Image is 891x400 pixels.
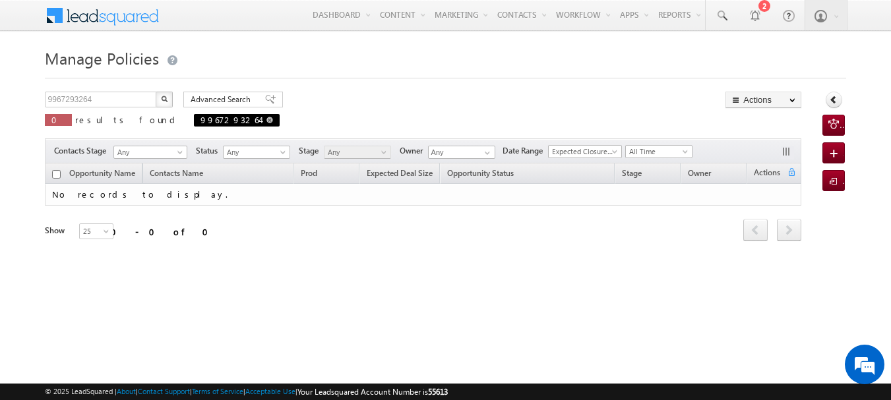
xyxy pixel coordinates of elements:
[224,146,286,158] span: Any
[17,122,241,298] textarea: Type your message and hit 'Enter'
[69,69,222,86] div: Chat with us now
[360,166,439,183] a: Expected Deal Size
[45,225,69,237] div: Show
[196,145,223,157] span: Status
[743,220,768,241] a: prev
[192,387,243,395] a: Terms of Service
[324,146,391,159] a: Any
[503,145,548,157] span: Date Range
[441,166,520,183] a: Opportunity Status
[777,220,801,241] a: next
[216,7,248,38] div: Minimize live chat window
[45,386,448,398] span: © 2025 LeadSquared | | | | |
[743,219,768,241] span: prev
[52,170,61,179] input: Check all records
[117,387,136,395] a: About
[725,92,801,108] button: Actions
[69,168,135,178] span: Opportunity Name
[400,145,428,157] span: Owner
[143,166,210,183] span: Contacts Name
[324,146,387,158] span: Any
[367,168,433,178] span: Expected Deal Size
[615,166,648,183] a: Stage
[51,114,65,125] span: 0
[297,387,448,397] span: Your Leadsquared Account Number is
[80,225,115,237] span: 25
[161,96,168,102] img: Search
[75,114,180,125] span: results found
[113,146,187,159] a: Any
[428,387,448,397] span: 55613
[63,166,142,183] a: Opportunity Name
[301,168,317,178] span: Prod
[549,146,617,157] span: Expected Closure Date
[548,145,622,158] a: Expected Closure Date
[245,387,295,395] a: Acceptable Use
[45,184,802,206] td: No records to display.
[179,309,239,327] em: Start Chat
[625,145,692,158] a: All Time
[54,145,111,157] span: Contacts Stage
[138,387,190,395] a: Contact Support
[111,224,216,239] div: 0 - 0 of 0
[22,69,55,86] img: d_60004797649_company_0_60004797649
[477,146,494,159] a: Show All Items
[45,47,159,69] span: Manage Policies
[622,168,642,178] span: Stage
[428,146,495,159] input: Type to Search
[688,168,711,178] span: Owner
[79,223,113,239] a: 25
[191,94,255,105] span: Advanced Search
[747,165,787,183] span: Actions
[223,146,290,159] a: Any
[626,146,689,157] span: All Time
[777,219,801,241] span: next
[200,114,260,125] span: 9967293264
[114,146,183,158] span: Any
[299,145,324,157] span: Stage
